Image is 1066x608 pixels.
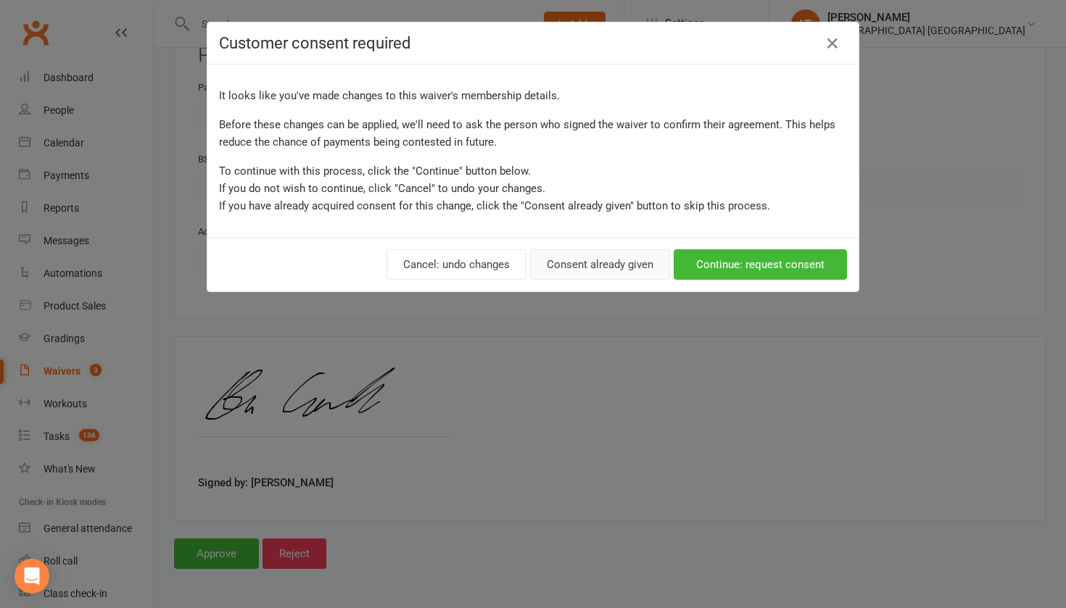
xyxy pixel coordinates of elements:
button: Cancel: undo changes [387,249,526,280]
p: It looks like you've made changes to this waiver's membership details. [219,87,847,104]
button: Continue: request consent [674,249,847,280]
span: If you have already acquired consent for this change, click the "Consent already given" button to... [219,199,770,212]
p: Before these changes can be applied, we'll need to ask the person who signed the waiver to confir... [219,116,847,151]
button: Close [821,32,844,55]
p: To continue with this process, click the "Continue" button below. If you do not wish to continue,... [219,162,847,215]
span: Customer consent required [219,34,410,52]
div: Open Intercom Messenger [15,559,49,594]
button: Consent already given [530,249,670,280]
